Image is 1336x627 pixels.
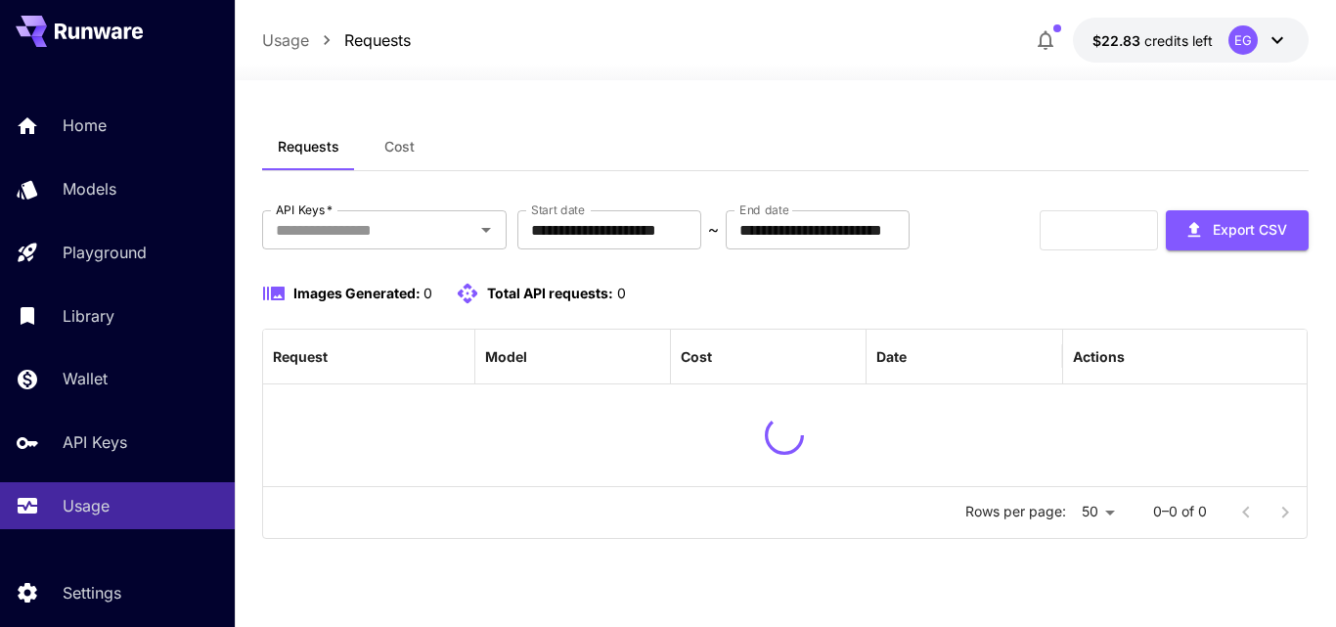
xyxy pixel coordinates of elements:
[423,285,432,301] span: 0
[1074,498,1122,526] div: 50
[965,502,1066,521] p: Rows per page:
[273,348,328,365] div: Request
[276,202,333,218] label: API Keys
[1073,18,1309,63] button: $22.8312EG
[384,138,415,156] span: Cost
[63,304,114,328] p: Library
[63,113,107,137] p: Home
[262,28,411,52] nav: breadcrumb
[1228,25,1258,55] div: EG
[739,202,788,218] label: End date
[531,202,585,218] label: Start date
[293,285,421,301] span: Images Generated:
[617,285,626,301] span: 0
[63,367,108,390] p: Wallet
[63,241,147,264] p: Playground
[1153,502,1207,521] p: 0–0 of 0
[708,218,719,242] p: ~
[876,348,907,365] div: Date
[472,216,500,244] button: Open
[485,348,527,365] div: Model
[63,177,116,201] p: Models
[1073,348,1125,365] div: Actions
[1166,210,1309,250] button: Export CSV
[63,494,110,517] p: Usage
[278,138,339,156] span: Requests
[63,430,127,454] p: API Keys
[344,28,411,52] a: Requests
[63,581,121,605] p: Settings
[1144,32,1213,49] span: credits left
[487,285,613,301] span: Total API requests:
[262,28,309,52] a: Usage
[1092,32,1144,49] span: $22.83
[1092,30,1213,51] div: $22.8312
[681,348,712,365] div: Cost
